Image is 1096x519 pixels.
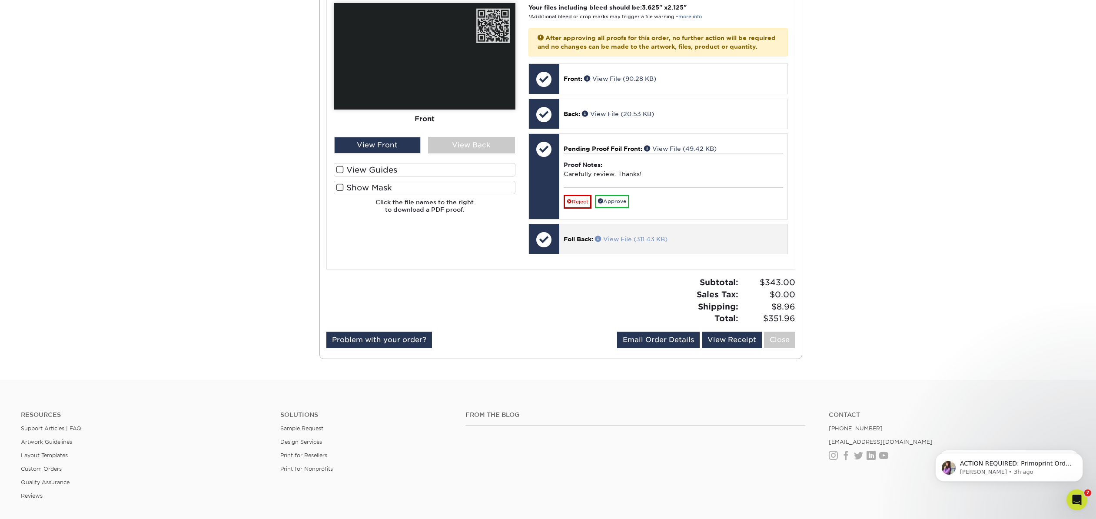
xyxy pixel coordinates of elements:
h6: Click the file names to the right to download a PDF proof. [334,199,515,220]
strong: Sales Tax: [697,289,738,299]
span: Back: [564,110,580,117]
a: Print for Nonprofits [280,466,333,472]
div: View Front [334,137,421,153]
strong: Proof Notes: [564,161,602,168]
a: View File (20.53 KB) [582,110,654,117]
a: [EMAIL_ADDRESS][DOMAIN_NAME] [829,439,933,445]
span: Front: [564,75,582,82]
a: Artwork Guidelines [21,439,72,445]
a: Custom Orders [21,466,62,472]
iframe: Intercom notifications message [922,435,1096,496]
h4: Solutions [280,411,452,419]
label: Show Mask [334,181,515,194]
a: View File (311.43 KB) [595,236,668,243]
span: $0.00 [741,289,795,301]
iframe: Intercom live chat [1066,489,1087,510]
a: Layout Templates [21,452,68,459]
span: Pending Proof Foil Front: [564,145,642,152]
a: Approve [595,195,629,208]
h4: Resources [21,411,267,419]
span: $343.00 [741,276,795,289]
a: Design Services [280,439,322,445]
strong: Total: [714,313,738,323]
a: Problem with your order? [326,332,432,348]
span: $8.96 [741,301,795,313]
a: Print for Resellers [280,452,327,459]
a: View File (49.42 KB) [644,145,717,152]
div: Carefully review. Thanks! [564,153,783,187]
strong: After approving all proofs for this order, no further action will be required and no changes can ... [538,34,776,50]
small: *Additional bleed or crop marks may trigger a file warning – [528,14,702,20]
strong: Subtotal: [700,277,738,287]
a: Close [764,332,795,348]
a: Quality Assurance [21,479,70,486]
label: View Guides [334,163,515,176]
a: Reject [564,195,591,209]
a: more info [678,14,702,20]
span: 2.125 [668,4,684,11]
span: 7 [1084,489,1091,496]
span: $351.96 [741,313,795,325]
a: Email Order Details [617,332,700,348]
a: [PHONE_NUMBER] [829,425,883,432]
div: View Back [428,137,515,153]
a: View File (90.28 KB) [584,75,656,82]
a: View Receipt [702,332,762,348]
h4: From the Blog [465,411,805,419]
iframe: Google Customer Reviews [2,492,74,516]
div: Front [334,109,515,128]
a: Sample Request [280,425,323,432]
a: Contact [829,411,1075,419]
strong: Your files including bleed should be: " x " [528,4,687,11]
span: 3.625 [642,4,659,11]
span: Foil Back: [564,236,593,243]
strong: Shipping: [698,302,738,311]
a: Support Articles | FAQ [21,425,81,432]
